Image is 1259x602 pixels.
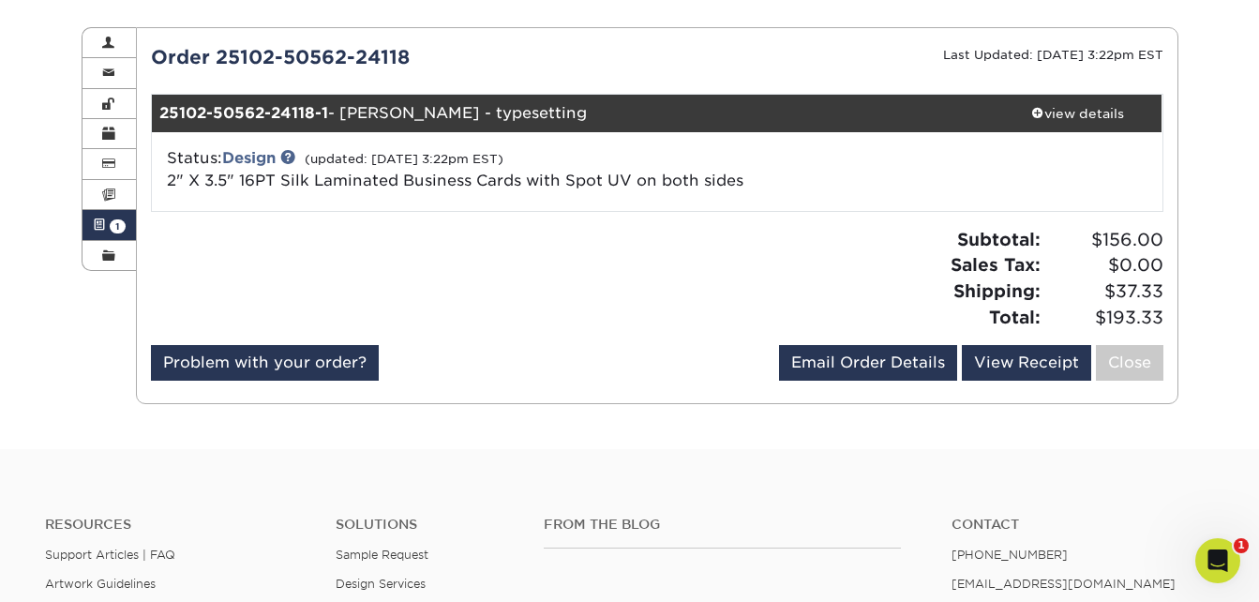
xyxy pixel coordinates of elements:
a: View Receipt [962,345,1091,381]
a: Problem with your order? [151,345,379,381]
h4: Resources [45,517,307,533]
strong: 25102-50562-24118-1 [159,104,328,122]
small: (updated: [DATE] 3:22pm EST) [305,152,503,166]
a: Design Services [336,577,426,591]
div: - [PERSON_NAME] - typesetting [152,95,994,132]
span: 1 [1234,538,1249,553]
a: [PHONE_NUMBER] [952,548,1068,562]
iframe: Intercom live chat [1195,538,1240,583]
div: Order 25102-50562-24118 [137,43,657,71]
a: Design [222,149,276,167]
strong: Sales Tax: [951,254,1041,275]
a: Email Order Details [779,345,957,381]
span: $0.00 [1046,252,1163,278]
h4: From the Blog [544,517,901,533]
span: $156.00 [1046,227,1163,253]
small: Last Updated: [DATE] 3:22pm EST [943,48,1163,62]
span: $193.33 [1046,305,1163,331]
a: Sample Request [336,548,428,562]
a: 1 [82,210,137,240]
span: 1 [110,219,126,233]
span: 2" X 3.5" 16PT Silk Laminated Business Cards with Spot UV on both sides [167,172,743,189]
strong: Total: [989,307,1041,327]
a: view details [994,95,1162,132]
a: Close [1096,345,1163,381]
a: [EMAIL_ADDRESS][DOMAIN_NAME] [952,577,1176,591]
div: Status: [153,147,825,192]
span: $37.33 [1046,278,1163,305]
strong: Subtotal: [957,229,1041,249]
div: view details [994,104,1162,123]
a: Contact [952,517,1214,533]
strong: Shipping: [953,280,1041,301]
h4: Solutions [336,517,516,533]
